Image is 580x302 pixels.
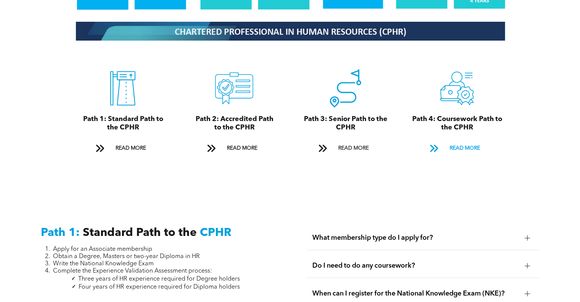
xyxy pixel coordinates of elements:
span: CPHR [200,227,231,239]
a: READ MORE [90,141,156,155]
span: When can I register for the National Knowledge Exam (NKE)? [312,289,518,298]
span: READ MORE [112,141,148,155]
a: READ MORE [424,141,490,155]
span: Complete the Experience Validation Assessment process: [53,268,212,274]
a: READ MORE [313,141,378,155]
span: Do I need to do any coursework? [312,262,518,270]
span: Path 4: Coursework Path to the CPHR [412,116,502,131]
span: Three years of HR experience required for Degree holders [78,276,240,282]
span: Standard Path to the [83,227,197,239]
span: Write the National Knowledge Exam [53,261,154,267]
span: Path 1: [41,227,80,239]
span: Apply for an Associate membership [53,246,152,252]
span: Path 2: Accredited Path to the CPHR [195,116,273,131]
span: Path 1: Standard Path to the CPHR [83,116,163,131]
span: READ MORE [224,141,260,155]
span: What membership type do I apply for? [312,234,518,242]
span: Obtain a Degree, Masters or two-year Diploma in HR [53,254,200,260]
a: READ MORE [201,141,267,155]
span: READ MORE [335,141,371,155]
span: READ MORE [447,141,482,155]
span: Four years of HR experience required for Diploma holders [79,284,240,290]
span: Path 3: Senior Path to the CPHR [304,116,387,131]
